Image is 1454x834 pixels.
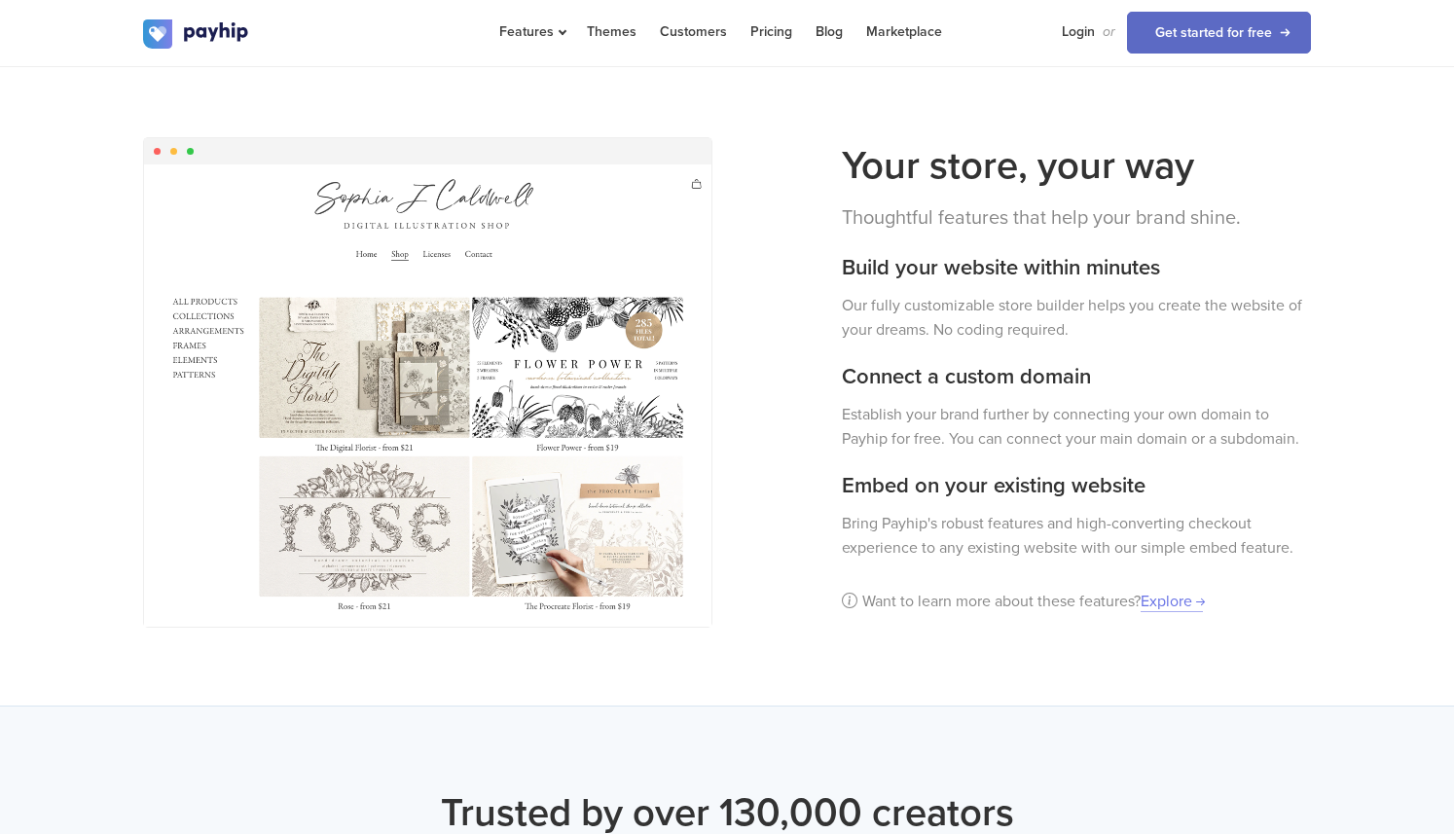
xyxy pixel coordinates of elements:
[842,294,1312,343] p: Our fully customizable store builder helps you create the website of your dreams. No coding requi...
[499,23,563,40] span: Features
[842,203,1312,234] p: Thoughtful features that help your brand shine.
[1127,12,1311,54] a: Get started for free
[143,19,250,49] img: logo.svg
[144,164,711,627] img: digital-illustration-shop.png
[842,253,1312,284] h3: Build your website within minutes
[842,362,1312,393] h3: Connect a custom domain
[842,403,1312,452] p: Establish your brand further by connecting your own domain to Payhip for free. You can connect yo...
[842,590,1312,614] p: Want to learn more about these features?
[842,137,1312,194] h2: Your store, your way
[1141,592,1203,612] a: Explore
[842,471,1312,502] h3: Embed on your existing website
[842,512,1312,561] p: Bring Payhip's robust features and high-converting checkout experience to any existing website wi...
